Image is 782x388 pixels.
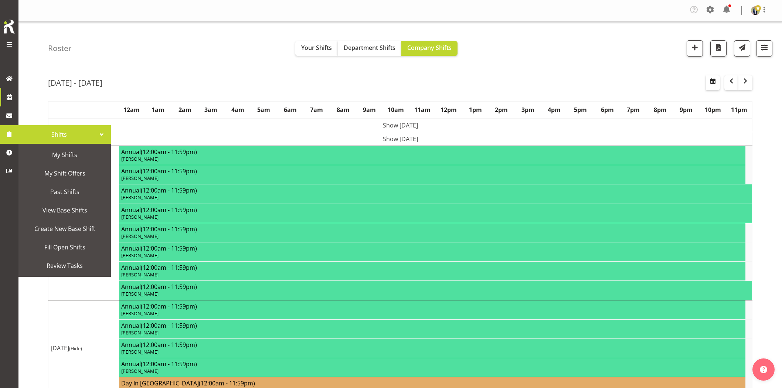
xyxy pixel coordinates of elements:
[141,302,197,310] span: (12:00am - 11:59pm)
[141,167,197,175] span: (12:00am - 11:59pm)
[24,205,105,216] span: View Base Shifts
[121,368,159,374] span: [PERSON_NAME]
[119,102,145,119] th: 12am
[48,78,102,88] h2: [DATE] - [DATE]
[48,132,752,146] td: Show [DATE]
[488,102,514,119] th: 2pm
[760,366,767,373] img: help-xxl-2.png
[726,102,752,119] th: 11pm
[24,223,105,234] span: Create New Base Shift
[141,360,197,368] span: (12:00am - 11:59pm)
[303,102,330,119] th: 7am
[295,41,338,56] button: Your Shifts
[121,360,744,368] h4: Annual
[121,264,744,271] h4: Annual
[121,156,159,162] span: [PERSON_NAME]
[121,303,744,310] h4: Annual
[594,102,620,119] th: 6pm
[121,310,159,317] span: [PERSON_NAME]
[121,252,159,259] span: [PERSON_NAME]
[24,260,105,271] span: Review Tasks
[673,102,699,119] th: 9pm
[121,194,159,201] span: [PERSON_NAME]
[199,379,255,387] span: (12:00am - 11:59pm)
[356,102,382,119] th: 9am
[706,75,720,90] button: Select a specific date within the roster.
[141,148,197,156] span: (12:00am - 11:59pm)
[541,102,567,119] th: 4pm
[647,102,673,119] th: 8pm
[277,102,303,119] th: 6am
[515,102,541,119] th: 3pm
[401,41,458,56] button: Company Shifts
[141,244,197,252] span: (12:00am - 11:59pm)
[338,41,401,56] button: Department Shifts
[20,146,109,164] a: My Shifts
[121,290,159,297] span: [PERSON_NAME]
[18,125,111,144] a: Shifts
[121,341,744,348] h4: Annual
[141,283,197,291] span: (12:00am - 11:59pm)
[20,238,109,256] a: Fill Open Shifts
[20,201,109,219] a: View Base Shifts
[24,242,105,253] span: Fill Open Shifts
[141,321,197,330] span: (12:00am - 11:59pm)
[121,175,159,181] span: [PERSON_NAME]
[20,219,109,238] a: Create New Base Shift
[567,102,594,119] th: 5pm
[141,206,197,214] span: (12:00am - 11:59pm)
[344,44,395,52] span: Department Shifts
[121,348,159,355] span: [PERSON_NAME]
[301,44,332,52] span: Your Shifts
[121,283,750,290] h4: Annual
[48,118,752,132] td: Show [DATE]
[382,102,409,119] th: 10am
[121,148,744,156] h4: Annual
[121,167,744,175] h4: Annual
[20,256,109,275] a: Review Tasks
[710,40,727,57] button: Download a PDF of the roster according to the set date range.
[171,102,198,119] th: 2am
[141,263,197,272] span: (12:00am - 11:59pm)
[330,102,356,119] th: 8am
[121,329,159,336] span: [PERSON_NAME]
[121,322,744,329] h4: Annual
[700,102,726,119] th: 10pm
[462,102,488,119] th: 1pm
[687,40,703,57] button: Add a new shift
[141,225,197,233] span: (12:00am - 11:59pm)
[734,40,750,57] button: Send a list of all shifts for the selected filtered period to all rostered employees.
[2,18,17,35] img: Rosterit icon logo
[751,6,760,15] img: kelepi-pauuadf51ac2b38380d4c50de8760bb396c3.png
[24,149,105,160] span: My Shifts
[141,186,197,194] span: (12:00am - 11:59pm)
[48,44,72,52] h4: Roster
[121,187,750,194] h4: Annual
[121,271,159,278] span: [PERSON_NAME]
[756,40,772,57] button: Filter Shifts
[121,225,744,233] h4: Annual
[24,186,105,197] span: Past Shifts
[145,102,171,119] th: 1am
[69,345,82,352] span: (Hide)
[407,44,452,52] span: Company Shifts
[121,380,744,387] h4: Day In [GEOGRAPHIC_DATA]
[20,164,109,183] a: My Shift Offers
[20,183,109,201] a: Past Shifts
[141,341,197,349] span: (12:00am - 11:59pm)
[409,102,435,119] th: 11am
[121,245,744,252] h4: Annual
[224,102,251,119] th: 4am
[198,102,224,119] th: 3am
[435,102,462,119] th: 12pm
[620,102,646,119] th: 7pm
[22,129,96,140] span: Shifts
[121,206,750,214] h4: Annual
[121,214,159,220] span: [PERSON_NAME]
[251,102,277,119] th: 5am
[24,168,105,179] span: My Shift Offers
[121,233,159,239] span: [PERSON_NAME]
